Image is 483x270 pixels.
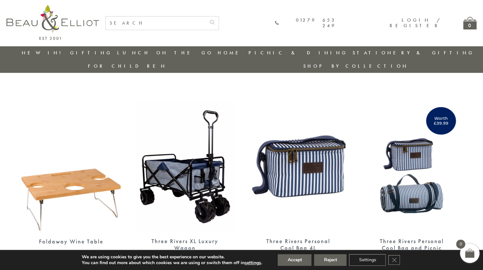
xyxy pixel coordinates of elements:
img: Three Rivers XL Wagon camping, festivals, family picnics [135,102,235,231]
a: Gifting [70,50,112,56]
button: Accept [278,254,311,266]
div: Three Rivers XL Luxury Wagon [146,238,224,251]
a: Three Rivers XL Wagon camping, festivals, family picnics Three Rivers XL Luxury Wagon £149.99 [135,102,235,264]
img: logo [6,5,99,40]
a: Shop by collection [303,63,408,69]
a: Foldaway Wine Table Foldaway Wine Table £29.99 [21,102,122,257]
img: Three Rivers Personal Cool Bag 4L [248,102,349,231]
a: 01279 653 249 [275,17,336,29]
button: Settings [349,254,386,266]
input: SEARCH [106,17,206,30]
a: New in! [22,50,65,56]
button: settings [245,260,261,266]
button: Reject [314,254,346,266]
div: Three Rivers Personal Cool Bag and Picnic Blanket [373,238,451,258]
a: Login / Register [390,17,441,29]
img: Three Rivers Personal Cool Bag and Picnic Blanket [362,102,462,231]
a: 0 [463,17,477,29]
p: We are using cookies to give you the best experience on our website. [82,254,262,260]
div: Foldaway Wine Table [32,238,110,245]
a: Three Rivers Personal Cool Bag 4L Three Rivers Personal Cool Bag 4L £14.99 [248,102,349,264]
p: You can find out more about which cookies we are using or switch them off in . [82,260,262,266]
a: Home [218,50,244,56]
span: 0 [456,240,465,249]
a: Picnic & Dining [248,50,348,56]
a: Stationery & Gifting [353,50,474,56]
img: Foldaway Wine Table [21,102,121,231]
a: Lunch On The Go [117,50,213,56]
div: Three Rivers Personal Cool Bag 4L [260,238,337,251]
button: Close GDPR Cookie Banner [388,255,400,265]
a: For Children [88,63,167,69]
